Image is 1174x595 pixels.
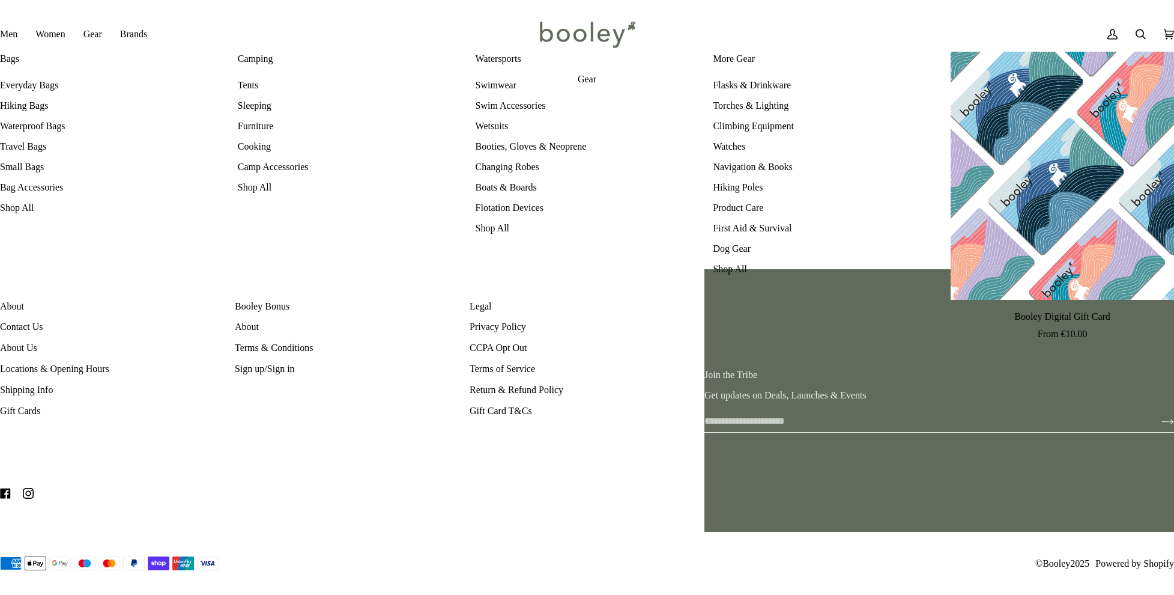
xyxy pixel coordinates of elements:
[35,27,65,41] span: Women
[476,221,699,236] a: Shop All
[476,99,699,113] a: Swim Accessories
[83,27,102,41] span: Gear
[713,119,936,133] a: Climbing Equipment
[238,160,461,174] a: Camp Accessories
[476,180,699,195] a: Boats & Boards
[704,388,1174,403] p: Get updates on Deals, Launches & Events
[713,180,936,195] a: Hiking Poles
[470,406,532,416] a: Gift Card T&Cs
[476,201,699,215] a: Flotation Devices
[713,160,936,174] a: Navigation & Books
[476,52,699,66] span: Watersports
[713,99,936,113] a: Torches & Lighting
[951,52,1174,300] product-grid-item-variant: €10.00
[238,78,461,93] a: Tents
[476,52,699,72] a: Watersports
[1038,327,1088,341] span: From €10.00
[470,385,563,395] a: Return & Refund Policy
[470,364,535,374] a: Terms of Service
[1042,558,1070,569] a: Booley
[713,52,936,66] span: More Gear
[111,17,156,52] a: Brands
[713,78,936,93] a: Flasks & Drinkware
[476,119,699,133] a: Wetsuits
[74,17,111,52] a: Gear
[120,27,147,41] span: Brands
[235,343,313,353] a: Terms & Conditions
[713,201,936,215] a: Product Care
[26,17,74,52] a: Women
[951,52,1174,300] a: Booley Digital Gift Card
[704,369,1174,381] h3: Join the Tribe
[238,180,461,195] a: Shop All
[1142,411,1174,430] button: Join
[713,52,936,72] a: More Gear
[951,52,1174,341] product-grid-item: Booley Digital Gift Card
[476,78,699,93] a: Swimwear
[238,52,461,72] a: Camping
[470,343,527,353] a: CCPA Opt Out
[1095,558,1174,569] a: Powered by Shopify
[713,242,936,256] a: Dog Gear
[951,305,1174,341] a: Booley Digital Gift Card
[238,119,461,133] a: Furniture
[235,364,295,374] a: Sign up/Sign in
[713,262,936,276] a: Shop All
[704,410,1142,432] input: your-email@example.com
[476,139,699,154] a: Booties, Gloves & Neoprene
[74,17,111,52] div: Gear Bags Everyday Bags Hiking Bags Waterproof Bags Travel Bags Small Bags Bag Accessories Shop A...
[238,139,461,154] a: Cooking
[238,99,461,113] a: Sleeping
[476,160,699,174] a: Changing Robes
[534,17,640,52] img: Booley
[713,221,936,236] a: First Aid & Survival
[1035,557,1089,571] span: © 2025
[713,139,936,154] a: Watches
[238,52,461,66] span: Camping
[1014,310,1110,324] p: Booley Digital Gift Card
